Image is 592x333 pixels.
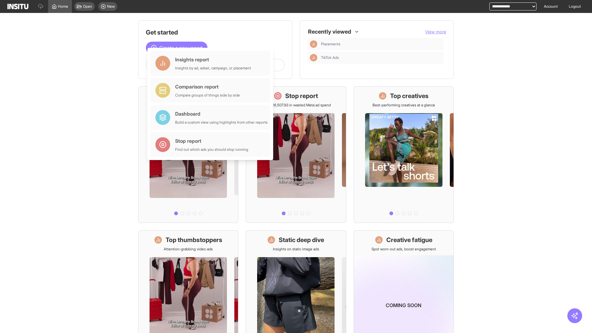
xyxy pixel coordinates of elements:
a: Top creativesBest-performing creatives at a glance [354,86,454,223]
img: Logo [7,4,28,9]
div: Find out which ads you should stop running [175,147,248,152]
h1: Top creatives [390,92,429,100]
button: View more [425,29,446,35]
a: Stop reportSave £26,507.93 in wasted Meta ad spend [246,86,346,223]
h1: Static deep dive [279,236,324,244]
span: Open [83,4,92,9]
span: Placements [321,42,441,47]
div: Dashboard [175,110,268,117]
button: Create a new report [146,42,208,54]
span: TikTok Ads [321,55,441,60]
div: Stop report [175,137,248,145]
a: What's live nowSee all active ads instantly [138,86,238,223]
span: Placements [321,42,340,47]
h1: Top thumbstoppers [166,236,222,244]
p: Attention-grabbing video ads [164,247,213,252]
div: Insights report [175,56,251,63]
p: Best-performing creatives at a glance [372,103,435,108]
p: Insights on static image ads [273,247,319,252]
span: New [107,4,115,9]
div: Insights [310,40,317,48]
div: Insights [310,54,317,61]
span: Create a new report [159,44,203,51]
span: TikTok Ads [321,55,339,60]
p: Save £26,507.93 in wasted Meta ad spend [261,103,331,108]
div: Compare groups of things side by side [175,93,240,98]
span: View more [425,29,446,34]
h1: Get started [146,28,285,37]
span: Home [58,4,68,9]
h1: Stop report [285,92,318,100]
div: Comparison report [175,83,240,90]
div: Build a custom view using highlights from other reports [175,120,268,125]
div: Insights by ad, adset, campaign, or placement [175,66,251,71]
